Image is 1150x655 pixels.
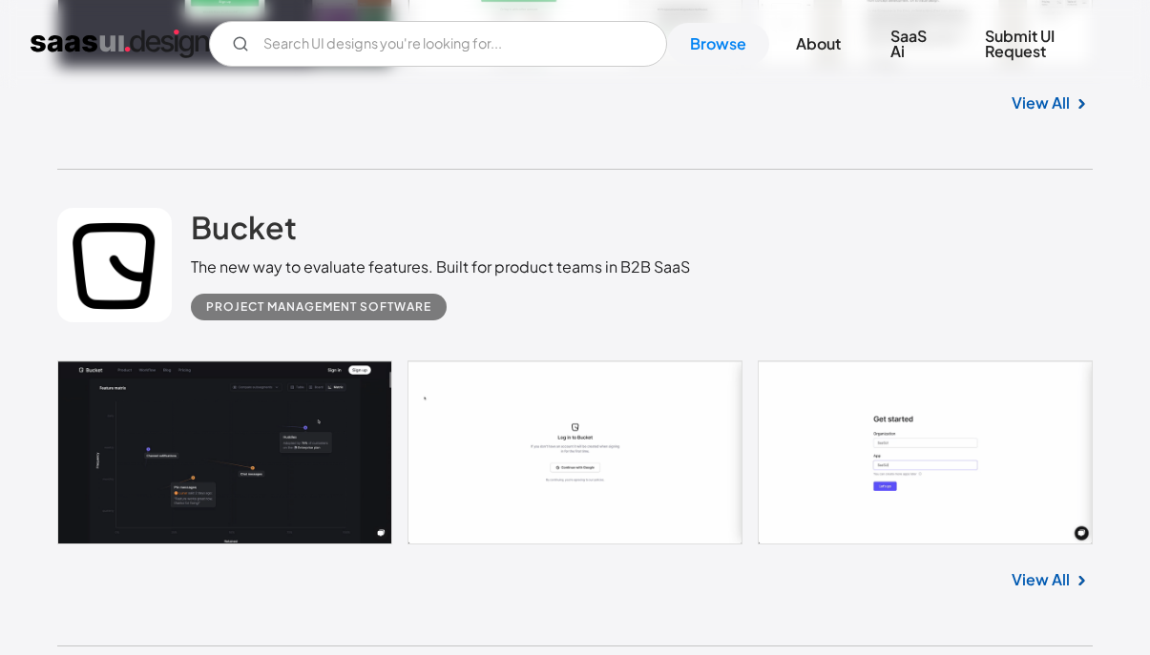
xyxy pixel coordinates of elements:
[209,21,667,67] input: Search UI designs you're looking for...
[773,23,864,65] a: About
[209,21,667,67] form: Email Form
[191,208,297,246] h2: Bucket
[191,208,297,256] a: Bucket
[667,23,769,65] a: Browse
[1012,92,1070,114] a: View All
[1012,568,1070,591] a: View All
[868,15,958,72] a: SaaS Ai
[206,296,431,318] div: Project Management Software
[191,256,690,278] div: The new way to evaluate features. Built for product teams in B2B SaaS
[962,15,1119,72] a: Submit UI Request
[31,29,209,59] a: home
